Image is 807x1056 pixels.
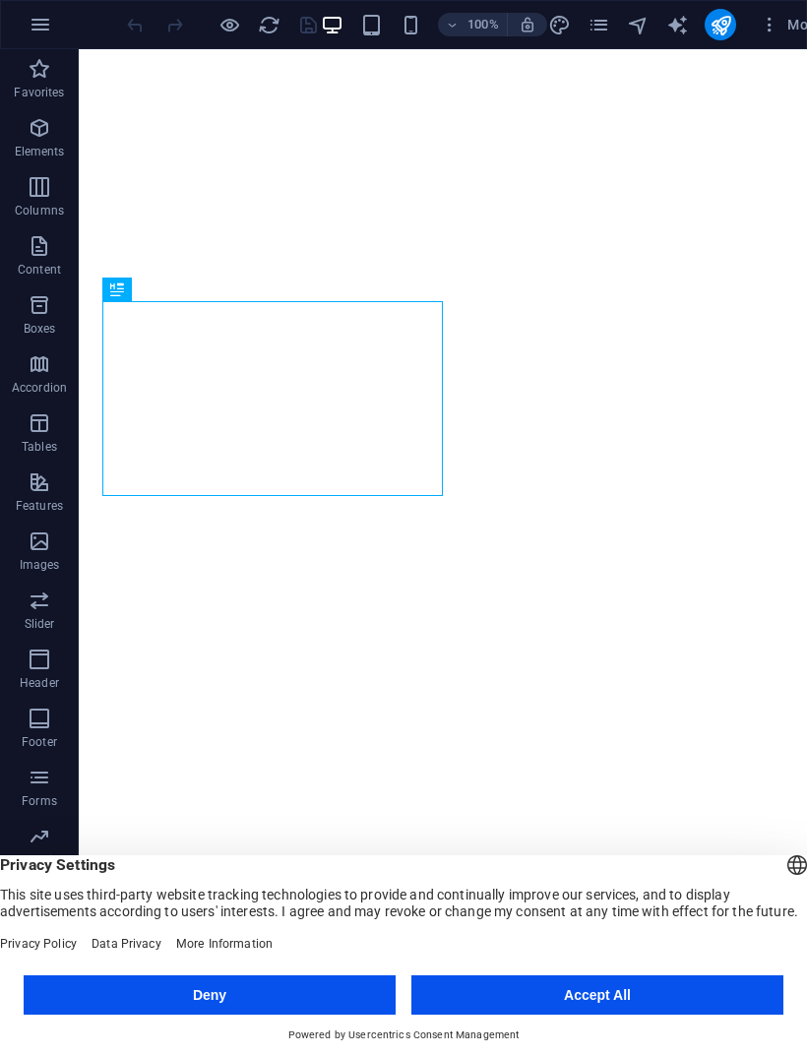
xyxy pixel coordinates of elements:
button: 100% [438,13,508,36]
p: Forms [22,793,57,809]
i: AI Writer [666,14,689,36]
p: Elements [15,144,65,159]
p: Boxes [24,321,56,337]
i: Reload page [258,14,280,36]
p: Tables [22,439,57,455]
button: publish [705,9,736,40]
button: text_generator [665,13,689,36]
p: Content [18,262,61,278]
p: Columns [15,203,64,218]
p: Images [20,557,60,573]
p: Features [16,498,63,514]
p: Header [20,675,59,691]
p: Favorites [14,85,64,100]
i: Design (Ctrl+Alt+Y) [548,14,571,36]
button: navigator [626,13,650,36]
i: On resize automatically adjust zoom level to fit chosen device. [519,16,536,33]
p: Footer [22,734,57,750]
i: Publish [710,14,732,36]
button: Click here to leave preview mode and continue editing [217,13,241,36]
button: pages [587,13,610,36]
p: Accordion [12,380,67,396]
button: design [547,13,571,36]
h6: 100% [467,13,499,36]
i: Navigator [627,14,650,36]
p: Marketing [12,852,66,868]
i: Pages (Ctrl+Alt+S) [588,14,610,36]
button: reload [257,13,280,36]
p: Slider [25,616,55,632]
